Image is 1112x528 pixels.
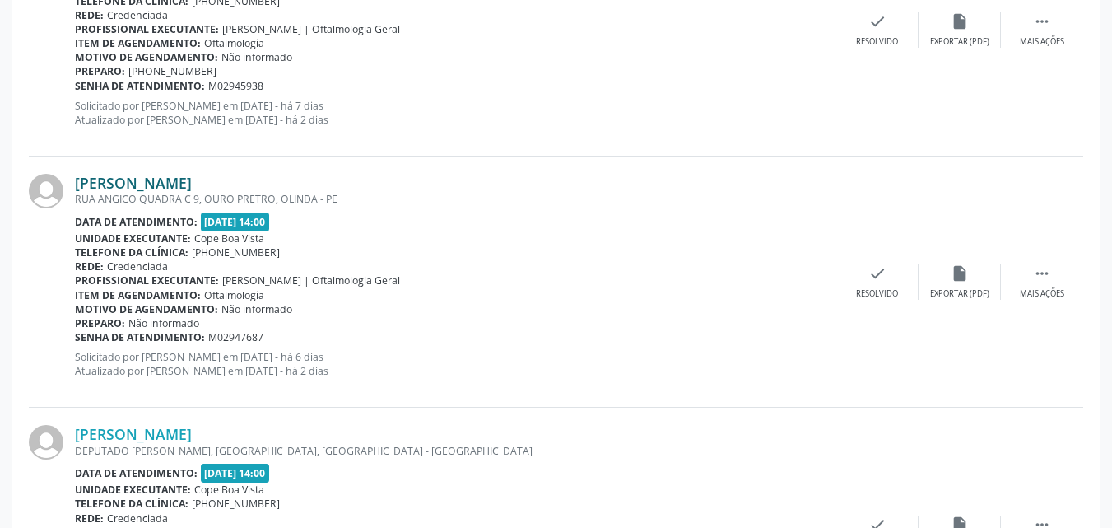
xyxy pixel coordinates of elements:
b: Unidade executante: [75,231,191,245]
span: Não informado [221,50,292,64]
span: Oftalmologia [204,288,264,302]
span: [PHONE_NUMBER] [128,64,216,78]
b: Data de atendimento: [75,215,198,229]
span: [DATE] 14:00 [201,464,270,483]
b: Preparo: [75,64,125,78]
span: [PERSON_NAME] | Oftalmologia Geral [222,273,400,287]
a: [PERSON_NAME] [75,174,192,192]
span: Credenciada [107,259,168,273]
span: Não informado [221,302,292,316]
i:  [1033,264,1051,283]
span: [DATE] 14:00 [201,213,270,231]
b: Rede: [75,8,104,22]
div: Mais ações [1020,288,1064,300]
p: Solicitado por [PERSON_NAME] em [DATE] - há 6 dias Atualizado por [PERSON_NAME] em [DATE] - há 2 ... [75,350,836,378]
b: Rede: [75,512,104,526]
b: Item de agendamento: [75,36,201,50]
i: insert_drive_file [951,12,969,30]
img: img [29,174,63,208]
span: Credenciada [107,512,168,526]
b: Item de agendamento: [75,288,201,302]
span: [PERSON_NAME] | Oftalmologia Geral [222,22,400,36]
b: Data de atendimento: [75,466,198,480]
i:  [1033,12,1051,30]
b: Motivo de agendamento: [75,50,218,64]
span: Cope Boa Vista [194,231,264,245]
img: img [29,425,63,460]
b: Preparo: [75,316,125,330]
b: Senha de atendimento: [75,79,205,93]
i: insert_drive_file [951,264,969,283]
b: Unidade executante: [75,483,191,497]
b: Rede: [75,259,104,273]
span: Credenciada [107,8,168,22]
i: check [868,264,886,283]
span: [PHONE_NUMBER] [192,245,280,259]
span: Oftalmologia [204,36,264,50]
span: [PHONE_NUMBER] [192,497,280,511]
i: check [868,12,886,30]
div: Resolvido [856,36,898,48]
b: Telefone da clínica: [75,497,188,511]
div: Resolvido [856,288,898,300]
a: [PERSON_NAME] [75,425,192,443]
b: Profissional executante: [75,273,219,287]
div: RUA ANGICO QUADRA C 9, OURO PRETRO, OLINDA - PE [75,192,836,206]
span: Não informado [128,316,199,330]
b: Telefone da clínica: [75,245,188,259]
b: Profissional executante: [75,22,219,36]
b: Senha de atendimento: [75,330,205,344]
div: Exportar (PDF) [930,288,989,300]
span: M02947687 [208,330,263,344]
div: DEPUTADO [PERSON_NAME], [GEOGRAPHIC_DATA], [GEOGRAPHIC_DATA] - [GEOGRAPHIC_DATA] [75,444,836,458]
span: M02945938 [208,79,263,93]
b: Motivo de agendamento: [75,302,218,316]
span: Cope Boa Vista [194,483,264,497]
div: Exportar (PDF) [930,36,989,48]
p: Solicitado por [PERSON_NAME] em [DATE] - há 7 dias Atualizado por [PERSON_NAME] em [DATE] - há 2 ... [75,99,836,127]
div: Mais ações [1020,36,1064,48]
